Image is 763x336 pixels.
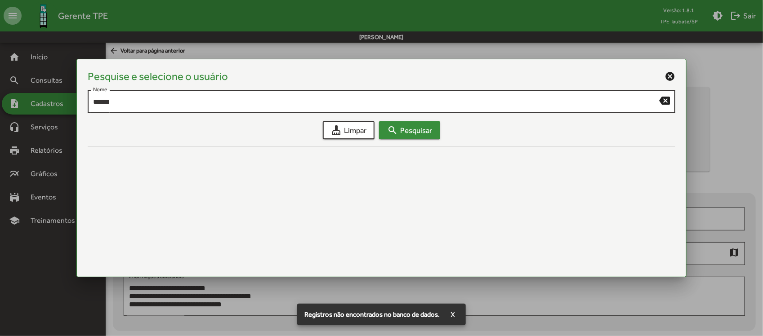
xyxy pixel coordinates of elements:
[387,125,398,136] mat-icon: search
[451,306,455,323] span: X
[304,310,440,319] span: Registros não encontrados no banco de dados.
[88,70,228,83] h4: Pesquise e selecione o usuário
[331,125,342,136] mat-icon: cleaning_services
[323,121,375,139] button: Limpar
[659,95,670,106] mat-icon: backspace
[331,122,366,138] span: Limpar
[379,121,440,139] button: Pesquisar
[443,306,462,323] button: X
[665,71,675,82] mat-icon: cancel
[387,122,432,138] span: Pesquisar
